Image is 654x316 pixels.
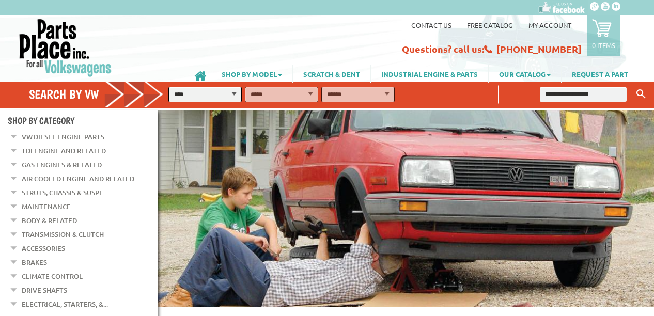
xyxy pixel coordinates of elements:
h4: Search by VW [29,87,171,102]
a: SHOP BY MODEL [211,65,292,83]
a: Air Cooled Engine and Related [22,172,134,185]
a: Drive Shafts [22,283,67,297]
a: OUR CATALOG [489,65,561,83]
button: Keyword Search [633,86,649,103]
a: Struts, Chassis & Suspe... [22,186,108,199]
a: Climate Control [22,270,83,283]
a: REQUEST A PART [562,65,639,83]
a: Body & Related [22,214,77,227]
a: INDUSTRIAL ENGINE & PARTS [371,65,488,83]
a: Contact us [411,21,451,29]
a: TDI Engine and Related [22,144,106,157]
h4: Shop By Category [8,115,158,126]
a: Maintenance [22,200,71,213]
a: My Account [528,21,571,29]
img: Parts Place Inc! [18,18,113,77]
a: Brakes [22,256,47,269]
a: Free Catalog [467,21,513,29]
a: Accessories [22,242,65,255]
a: SCRATCH & DENT [293,65,370,83]
a: Transmission & Clutch [22,228,104,241]
a: VW Diesel Engine Parts [22,130,104,144]
p: 0 items [592,41,615,50]
img: First slide [900x500] [158,110,654,307]
a: 0 items [587,15,620,56]
a: Gas Engines & Related [22,158,102,171]
a: Electrical, Starters, &... [22,297,108,311]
